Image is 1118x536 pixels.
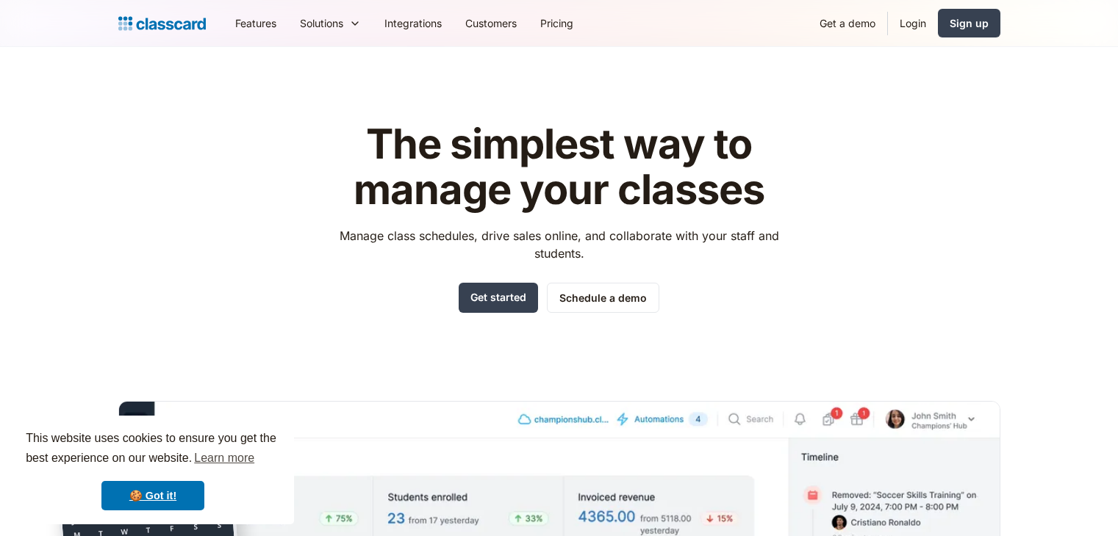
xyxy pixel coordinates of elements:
[373,7,454,40] a: Integrations
[938,9,1000,37] a: Sign up
[118,13,206,34] a: home
[288,7,373,40] div: Solutions
[326,122,792,212] h1: The simplest way to manage your classes
[26,430,280,469] span: This website uses cookies to ensure you get the best experience on our website.
[888,7,938,40] a: Login
[950,15,989,31] div: Sign up
[192,447,257,469] a: learn more about cookies
[808,7,887,40] a: Get a demo
[300,15,343,31] div: Solutions
[223,7,288,40] a: Features
[326,227,792,262] p: Manage class schedules, drive sales online, and collaborate with your staff and students.
[528,7,585,40] a: Pricing
[547,283,659,313] a: Schedule a demo
[101,481,204,510] a: dismiss cookie message
[12,416,294,524] div: cookieconsent
[459,283,538,313] a: Get started
[454,7,528,40] a: Customers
